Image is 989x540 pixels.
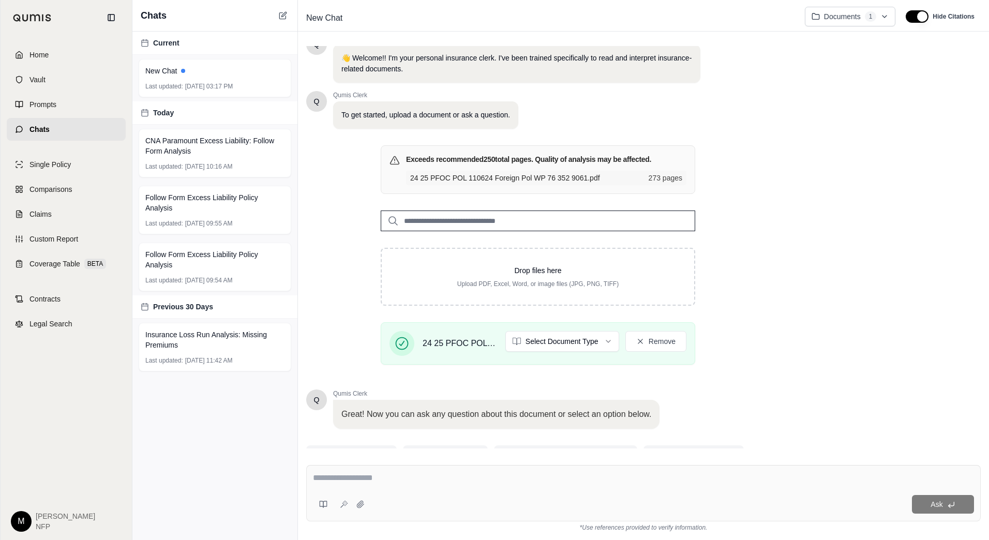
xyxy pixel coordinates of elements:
span: Qumis Clerk [333,389,660,398]
span: Contracts [29,294,61,304]
span: Last updated: [145,356,183,365]
button: New Chat [277,9,289,22]
a: Chats [7,118,126,141]
span: [DATE] 10:16 AM [185,162,233,171]
div: M [11,511,32,532]
span: Today [153,108,174,118]
a: Comparisons [7,178,126,201]
a: Legal Search [7,312,126,335]
span: Chats [29,124,50,134]
span: Comparisons [29,184,72,194]
a: Prompts [7,93,126,116]
span: Custom Report [29,234,78,244]
a: Vault [7,68,126,91]
button: Identify key exclusions [403,445,488,462]
span: New Chat [145,66,177,76]
button: Analyze policy coverage [306,445,397,462]
div: *Use references provided to verify information. [306,521,981,532]
p: To get started, upload a document or ask a question. [341,110,510,121]
button: Compare coverage to industry standards [494,445,637,462]
span: Chats [141,8,167,23]
p: Great! Now you can ask any question about this document or select an option below. [341,408,651,421]
span: Last updated: [145,162,183,171]
span: 1 [865,11,877,22]
span: Previous 30 Days [153,302,213,312]
button: Collapse sidebar [103,9,119,26]
span: 273 pages [649,173,682,183]
span: 24 25 PFOC POL 110624 Foreign Pol WP 76 352 9061.pdf [410,173,642,183]
span: Hello [314,395,320,405]
span: Insurance Loss Run Analysis: Missing Premiums [145,329,284,350]
a: Home [7,43,126,66]
p: Drop files here [398,265,678,276]
a: Single Policy [7,153,126,176]
span: Coverage Table [29,259,80,269]
span: Last updated: [145,276,183,284]
span: Legal Search [29,319,72,329]
p: 👋 Welcome!! I'm your personal insurance clerk. I've been trained specifically to read and interpr... [341,53,692,74]
span: [DATE] 11:42 AM [185,356,233,365]
span: Current [153,38,179,48]
span: Hello [314,96,320,107]
button: Documents1 [805,7,896,26]
h3: Exceeds recommended 250 total pages. Quality of analysis may be affected. [406,154,651,164]
span: Qumis Clerk [333,91,518,99]
span: Ask [931,500,942,508]
span: New Chat [302,10,347,26]
button: Identify policy requirements [643,445,744,462]
span: Last updated: [145,219,183,228]
span: 24 25 PFOC POL 110624 Foreign Pol WP 76 352 9061.pdf [423,337,497,350]
a: Contracts [7,288,126,310]
a: Coverage TableBETA [7,252,126,275]
a: Custom Report [7,228,126,250]
span: Single Policy [29,159,71,170]
span: [DATE] 03:17 PM [185,82,233,91]
span: Vault [29,74,46,85]
button: Remove [625,331,686,352]
span: [DATE] 09:55 AM [185,219,233,228]
span: [DATE] 09:54 AM [185,276,233,284]
span: Hide Citations [933,12,975,21]
span: Follow Form Excess Liability Policy Analysis [145,192,284,213]
span: NFP [36,521,95,532]
span: [PERSON_NAME] [36,511,95,521]
span: Prompts [29,99,56,110]
button: Ask [912,495,974,514]
a: Claims [7,203,126,226]
div: Edit Title [302,10,797,26]
span: Last updated: [145,82,183,91]
span: Documents [824,11,861,22]
span: Follow Form Excess Liability Policy Analysis [145,249,284,270]
p: Upload PDF, Excel, Word, or image files (JPG, PNG, TIFF) [398,280,678,288]
span: BETA [84,259,106,269]
span: Home [29,50,49,60]
span: CNA Paramount Excess Liability: Follow Form Analysis [145,136,284,156]
span: Claims [29,209,52,219]
img: Qumis Logo [13,14,52,22]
